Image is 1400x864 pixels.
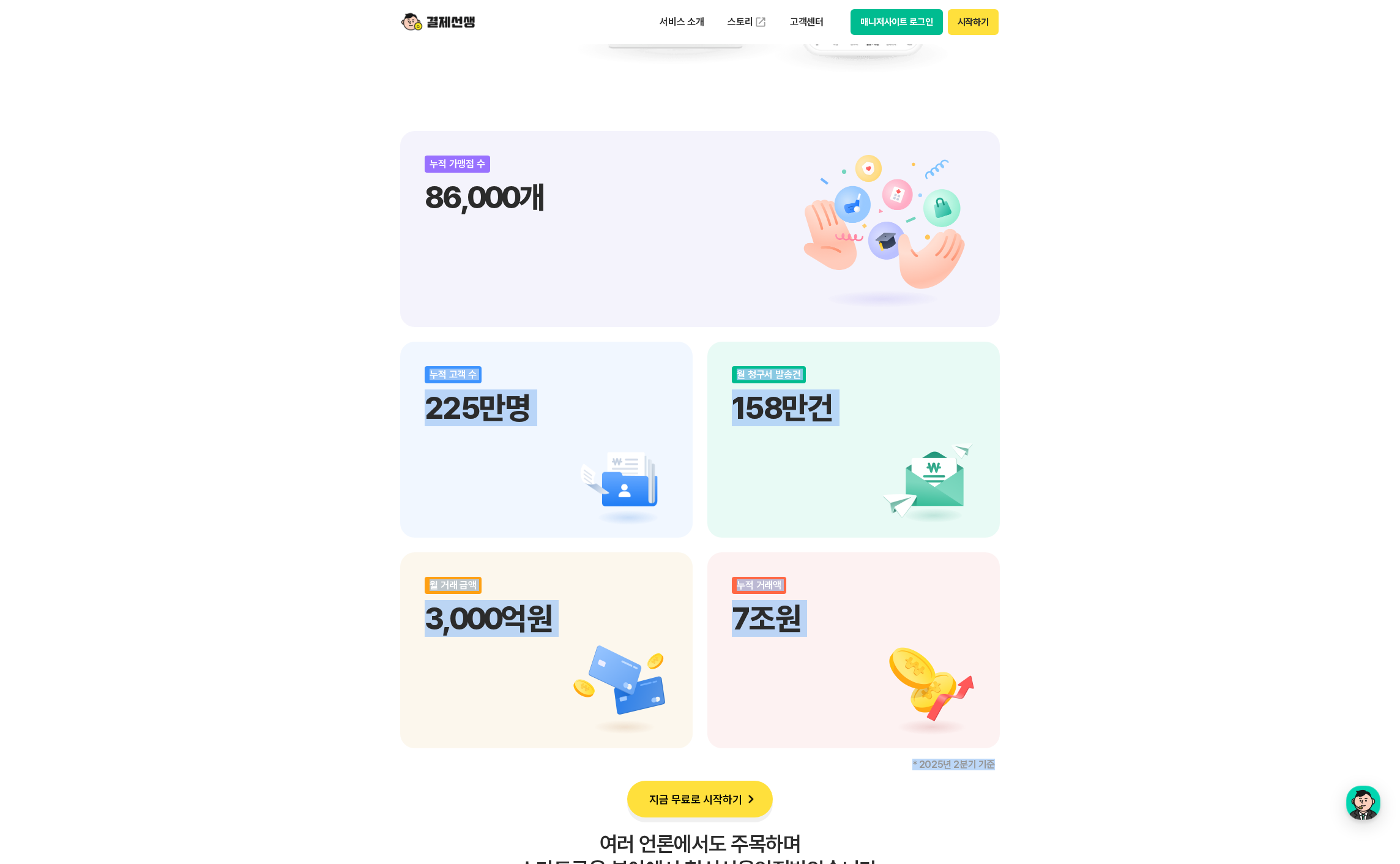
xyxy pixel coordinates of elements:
[400,760,1000,770] p: * 2025년 2분기 기준
[732,600,975,637] p: 7조원
[851,9,943,35] button: 매니저사이트 로그인
[425,179,975,216] p: 86,000개
[189,407,204,416] span: 설정
[158,388,235,419] a: 설정
[948,9,999,35] button: 시작하기
[754,16,767,28] img: 외부 도메인 오픈
[425,389,668,426] p: 225만명
[651,11,713,33] p: 서비스 소개
[4,388,81,419] a: 홈
[627,781,773,817] button: 지금 무료로 시작하기
[425,600,668,637] p: 3,000억원
[425,156,490,173] div: 누적 가맹점 수
[425,577,482,594] div: 월 거래 금액
[39,407,46,416] span: 홈
[81,388,158,419] a: 대화
[732,366,806,383] div: 월 청구서 발송건
[732,577,786,594] div: 누적 거래액
[112,407,127,417] span: 대화
[425,366,482,383] div: 누적 고객 수
[401,10,475,34] img: logo
[742,791,759,808] img: 화살표 아이콘
[781,11,832,33] p: 고객센터
[719,10,775,34] a: 스토리
[732,389,975,426] p: 158만건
